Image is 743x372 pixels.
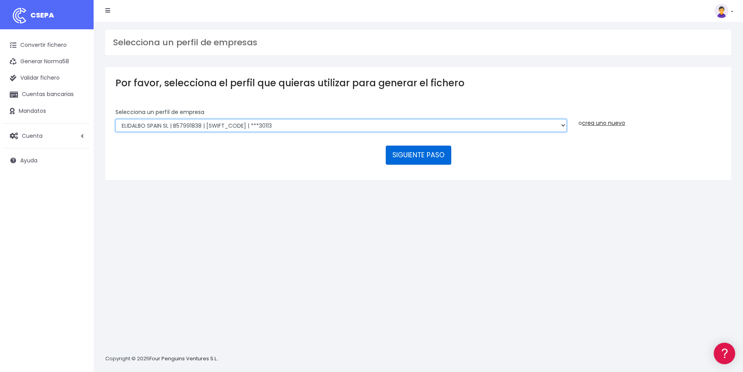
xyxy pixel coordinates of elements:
a: crea uno nuevo [582,119,625,127]
button: SIGUIENTE PASO [386,146,451,164]
span: Cuenta [22,132,43,139]
a: Videotutoriales [8,123,148,135]
p: Copyright © 2025 . [105,355,219,363]
a: Generar Norma58 [4,53,90,70]
div: Facturación [8,155,148,162]
a: Formatos [8,99,148,111]
div: Información general [8,54,148,62]
a: API [8,199,148,212]
a: Perfiles de empresas [8,135,148,147]
h3: Selecciona un perfil de empresas [113,37,723,48]
a: Información general [8,66,148,78]
a: Mandatos [4,103,90,119]
button: Contáctanos [8,209,148,222]
div: o [578,108,721,127]
a: Cuenta [4,128,90,144]
img: profile [715,4,729,18]
a: Four Penguins Ventures S.L. [149,355,218,362]
img: logo [10,6,29,25]
a: Validar fichero [4,70,90,86]
span: Ayuda [20,157,37,164]
a: Ayuda [4,152,90,169]
label: Selecciona un perfíl de empresa [115,108,204,116]
a: Problemas habituales [8,111,148,123]
span: CSEPA [30,10,54,20]
a: General [8,167,148,180]
a: Cuentas bancarias [4,86,90,103]
a: Convertir fichero [4,37,90,53]
h3: Por favor, selecciona el perfil que quieras utilizar para generar el fichero [115,77,721,89]
div: Programadores [8,187,148,195]
a: POWERED BY ENCHANT [107,225,150,232]
div: Convertir ficheros [8,86,148,94]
